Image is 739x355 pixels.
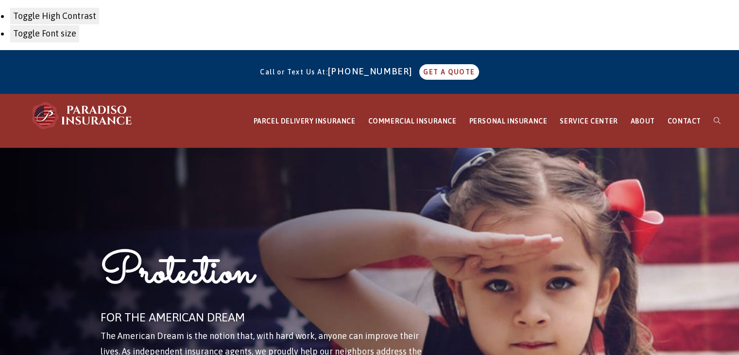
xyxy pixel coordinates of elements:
a: CONTACT [661,94,707,148]
a: [PHONE_NUMBER] [328,66,417,76]
span: COMMERCIAL INSURANCE [368,117,457,125]
span: CONTACT [668,117,701,125]
h1: Protection [101,245,427,307]
a: PERSONAL INSURANCE [463,94,554,148]
a: COMMERCIAL INSURANCE [362,94,463,148]
img: Paradiso Insurance [29,101,136,130]
span: SERVICE CENTER [560,117,618,125]
button: Toggle Font size [10,25,80,42]
span: FOR THE AMERICAN DREAM [101,311,245,324]
a: SERVICE CENTER [553,94,624,148]
span: PARCEL DELIVERY INSURANCE [254,117,356,125]
a: PARCEL DELIVERY INSURANCE [247,94,362,148]
a: GET A QUOTE [419,64,479,80]
span: Toggle High Contrast [13,11,96,21]
span: Call or Text Us At: [260,68,328,76]
button: Toggle High Contrast [10,7,100,25]
a: ABOUT [624,94,661,148]
span: PERSONAL INSURANCE [469,117,548,125]
span: ABOUT [631,117,655,125]
span: Toggle Font size [13,28,76,38]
